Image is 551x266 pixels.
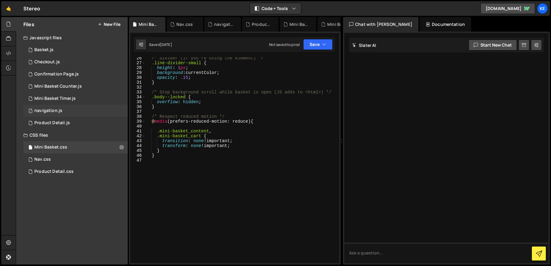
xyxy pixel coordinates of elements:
button: Code + Tools [250,3,301,14]
button: Save [303,39,333,50]
div: 26 [130,56,146,61]
div: 34 [130,95,146,100]
div: 8215/44731.js [23,56,128,68]
div: Product Detail.css [34,169,74,174]
div: 29 [130,70,146,75]
div: Mini Basket Timer.js [34,96,76,101]
div: Stereo [23,5,40,12]
div: 40 [130,124,146,129]
div: 39 [130,119,146,124]
div: 30 [130,75,146,80]
div: 32 [130,85,146,90]
div: 8215/44673.js [23,117,128,129]
span: 1 [29,109,32,114]
div: [DATE] [160,42,172,47]
div: Product Detail.js [252,21,271,27]
div: 45 [130,148,146,153]
div: Documentation [420,17,471,32]
div: 46 [130,153,146,158]
div: 47 [130,158,146,163]
div: 8215/45082.js [23,68,128,80]
div: Javascript files [16,32,128,44]
div: Saved [149,42,172,47]
a: Ke [537,3,548,14]
button: New File [98,22,120,27]
div: CSS files [16,129,128,141]
div: 43 [130,138,146,143]
a: [DOMAIN_NAME] [480,3,535,14]
div: 8215/46689.js [23,80,128,93]
div: Checkout.js [34,59,60,65]
div: 37 [130,109,146,114]
div: Mini Basket.css [139,21,158,27]
div: Chat with [PERSON_NAME] [343,17,418,32]
div: 8215/46113.js [23,105,128,117]
div: Product Detail.js [34,120,70,126]
div: 8215/46114.css [23,153,128,166]
div: Nav.css [176,21,193,27]
div: 44 [130,143,146,148]
div: 8215/46286.css [23,141,128,153]
div: Confirmation Page.js [34,72,79,77]
h2: Slater AI [352,42,376,48]
div: 42 [130,134,146,138]
h2: Files [23,21,34,28]
div: 8215/44666.js [23,44,128,56]
div: 36 [130,104,146,109]
div: navigation.js [34,108,62,114]
button: Start new chat [469,40,517,51]
div: 8215/46717.js [23,93,128,105]
div: navigation.js [214,21,234,27]
div: Mini Basket.css [34,145,67,150]
div: Basket.js [34,47,54,53]
div: Not saved to prod [269,42,300,47]
div: Mini Basket Counter.js [289,21,309,27]
a: 🤙 [1,1,16,16]
div: 27 [130,61,146,65]
div: 35 [130,100,146,104]
div: Mini Basket Timer.js [327,21,347,27]
div: 8215/46622.css [23,166,128,178]
div: 41 [130,129,146,134]
div: 31 [130,80,146,85]
div: Mini Basket Counter.js [34,84,82,89]
div: 33 [130,90,146,95]
div: 38 [130,114,146,119]
div: Nav.css [34,157,51,162]
div: 28 [130,65,146,70]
